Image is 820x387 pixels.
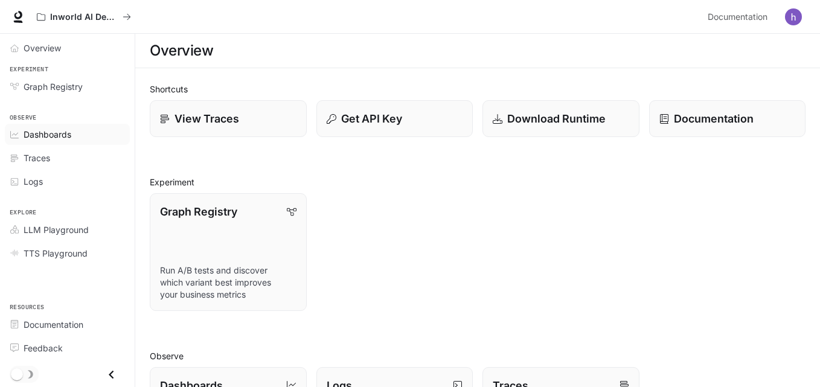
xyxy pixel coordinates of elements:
[24,318,83,331] span: Documentation
[5,37,130,59] a: Overview
[5,314,130,335] a: Documentation
[175,110,239,127] p: View Traces
[98,362,125,387] button: Close drawer
[5,171,130,192] a: Logs
[5,76,130,97] a: Graph Registry
[781,5,806,29] button: User avatar
[24,128,71,141] span: Dashboards
[24,152,50,164] span: Traces
[24,42,61,54] span: Overview
[5,243,130,264] a: TTS Playground
[11,367,23,380] span: Dark mode toggle
[341,110,402,127] p: Get API Key
[5,124,130,145] a: Dashboards
[507,110,606,127] p: Download Runtime
[24,247,88,260] span: TTS Playground
[150,39,213,63] h1: Overview
[150,350,806,362] h2: Observe
[316,100,473,137] button: Get API Key
[160,264,296,301] p: Run A/B tests and discover which variant best improves your business metrics
[150,100,307,137] a: View Traces
[50,12,118,22] p: Inworld AI Demos
[24,175,43,188] span: Logs
[708,10,767,25] span: Documentation
[160,203,237,220] p: Graph Registry
[703,5,777,29] a: Documentation
[482,100,639,137] a: Download Runtime
[24,223,89,236] span: LLM Playground
[150,176,806,188] h2: Experiment
[5,147,130,168] a: Traces
[5,337,130,359] a: Feedback
[674,110,754,127] p: Documentation
[31,5,136,29] button: All workspaces
[5,219,130,240] a: LLM Playground
[24,80,83,93] span: Graph Registry
[24,342,63,354] span: Feedback
[150,193,307,311] a: Graph RegistryRun A/B tests and discover which variant best improves your business metrics
[150,83,806,95] h2: Shortcuts
[785,8,802,25] img: User avatar
[649,100,806,137] a: Documentation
